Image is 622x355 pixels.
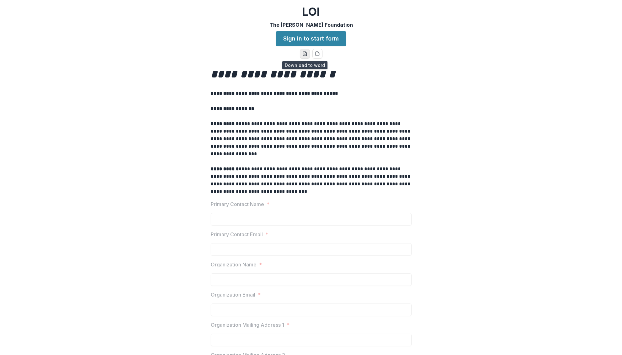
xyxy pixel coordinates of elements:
[302,5,320,19] h2: LOI
[211,200,264,208] p: Primary Contact Name
[211,321,284,329] p: Organization Mailing Address 1
[211,291,255,298] p: Organization Email
[312,49,322,59] button: pdf-download
[211,231,263,238] p: Primary Contact Email
[211,261,257,268] p: Organization Name
[269,21,353,29] p: The [PERSON_NAME] Foundation
[300,49,310,59] button: word-download
[276,31,346,46] a: Sign in to start form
